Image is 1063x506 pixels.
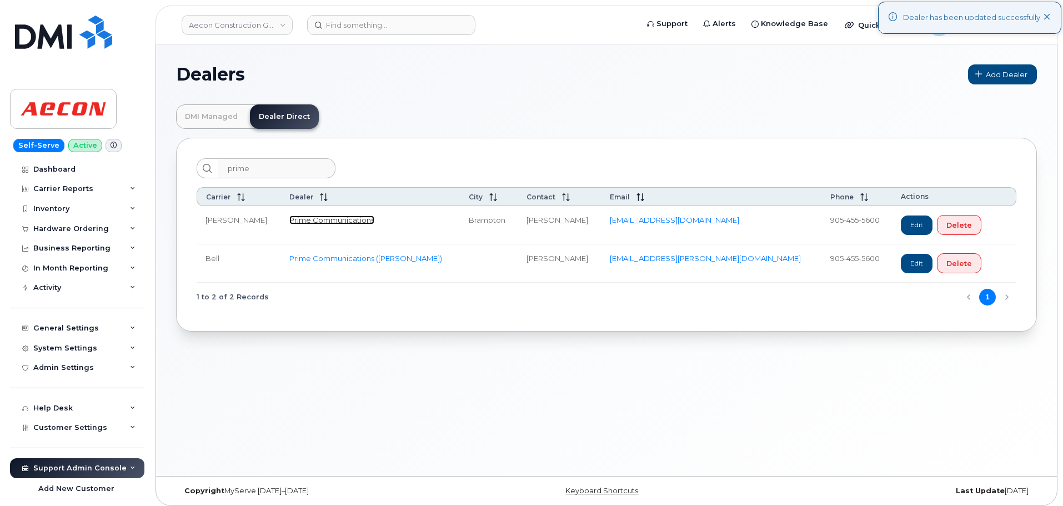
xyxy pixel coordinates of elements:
[610,254,801,263] a: [EMAIL_ADDRESS][PERSON_NAME][DOMAIN_NAME]
[460,206,517,244] td: Brampton
[250,104,319,129] a: Dealer Direct
[176,487,463,495] div: MyServe [DATE]–[DATE]
[946,258,972,269] span: Delete
[901,254,932,273] a: Edit
[184,487,224,495] strong: Copyright
[518,244,601,283] td: [PERSON_NAME]
[565,487,638,495] a: Keyboard Shortcuts
[830,193,854,201] span: Phone
[830,216,880,224] span: 905
[527,193,555,201] span: Contact
[469,193,483,201] span: City
[610,193,630,201] span: Email
[946,220,972,231] span: Delete
[968,64,1037,84] a: Add Dealer
[956,487,1005,495] strong: Last Update
[289,254,442,263] a: Prime Communications ([PERSON_NAME])
[218,158,335,178] input: Search...
[844,216,859,224] span: 455
[289,216,374,224] a: Prime Communications
[830,254,880,263] span: 905
[289,193,313,201] span: Dealer
[197,244,280,283] td: Bell
[197,289,269,305] span: 1 to 2 of 2 Records
[901,192,929,201] span: Actions
[986,69,1027,80] span: Add Dealer
[937,253,981,273] button: Delete
[937,215,981,235] button: Delete
[750,487,1037,495] div: [DATE]
[197,206,280,244] td: [PERSON_NAME]
[903,12,1040,23] div: Dealer has been updated successfully
[518,206,601,244] td: [PERSON_NAME]
[901,216,932,235] a: Edit
[176,104,247,129] a: DMI Managed
[844,254,859,263] span: 455
[859,216,880,224] span: 5600
[206,193,230,201] span: Carrier
[610,216,739,224] a: [EMAIL_ADDRESS][DOMAIN_NAME]
[979,289,996,305] button: Page 1
[176,66,245,83] span: Dealers
[859,254,880,263] span: 5600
